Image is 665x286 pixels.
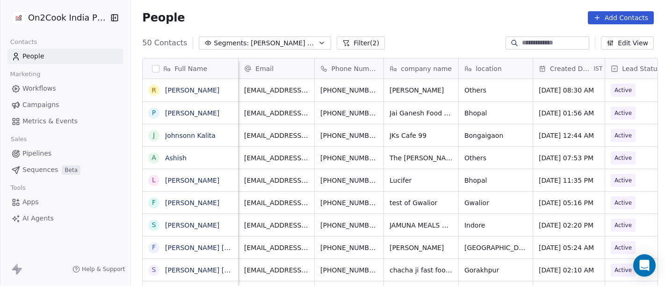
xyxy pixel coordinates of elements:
[601,36,654,50] button: Edit View
[7,211,123,226] a: AI Agents
[633,254,656,277] div: Open Intercom Messenger
[390,86,453,95] span: [PERSON_NAME]
[320,198,378,207] span: [PHONE_NUMBER]
[22,51,44,61] span: People
[244,198,309,207] span: [EMAIL_ADDRESS][DOMAIN_NAME]
[539,153,599,163] span: [DATE] 07:53 PM
[165,109,219,117] a: [PERSON_NAME]
[244,108,309,118] span: [EMAIL_ADDRESS][DOMAIN_NAME]
[320,108,378,118] span: [PHONE_NUMBER]
[539,86,599,95] span: [DATE] 08:30 AM
[152,175,156,185] div: l
[251,38,316,48] span: [PERSON_NAME] Follow up Hot Active
[244,153,309,163] span: [EMAIL_ADDRESS][DOMAIN_NAME]
[320,221,378,230] span: [PHONE_NUMBER]
[7,81,123,96] a: Workflows
[320,86,378,95] span: [PHONE_NUMBER]
[143,58,238,79] div: Full Name
[614,86,632,95] span: Active
[22,84,56,93] span: Workflows
[464,221,527,230] span: Indore
[153,130,155,140] div: J
[22,197,39,207] span: Apps
[464,243,527,252] span: [GEOGRAPHIC_DATA]
[152,86,156,95] div: R
[244,176,309,185] span: [EMAIL_ADDRESS][DOMAIN_NAME]
[337,36,385,50] button: Filter(2)
[320,131,378,140] span: [PHONE_NUMBER]
[539,221,599,230] span: [DATE] 02:20 PM
[11,10,103,26] button: On2Cook India Pvt. Ltd.
[464,265,527,275] span: Gorakhpur
[7,132,31,146] span: Sales
[533,58,605,79] div: Created DateIST
[165,222,219,229] a: [PERSON_NAME]
[614,243,632,252] span: Active
[255,64,274,73] span: Email
[614,108,632,118] span: Active
[614,176,632,185] span: Active
[476,64,502,73] span: location
[22,116,78,126] span: Metrics & Events
[22,100,59,110] span: Campaigns
[165,86,219,94] a: [PERSON_NAME]
[7,181,29,195] span: Tools
[459,58,533,79] div: location
[7,49,123,64] a: People
[152,265,156,275] div: S
[614,198,632,207] span: Active
[614,131,632,140] span: Active
[320,265,378,275] span: [PHONE_NUMBER]
[165,266,276,274] a: [PERSON_NAME] [PERSON_NAME]
[152,243,156,252] div: F
[464,86,527,95] span: Others
[594,65,603,72] span: IST
[332,64,378,73] span: Phone Number
[72,265,125,273] a: Help & Support
[244,265,309,275] span: [EMAIL_ADDRESS][DOMAIN_NAME]
[390,265,453,275] span: chacha ji fast food corner
[62,165,80,175] span: Beta
[539,265,599,275] span: [DATE] 02:10 AM
[464,153,527,163] span: Others
[464,198,527,207] span: Gwalior
[6,67,44,81] span: Marketing
[244,221,309,230] span: [EMAIL_ADDRESS][DOMAIN_NAME]
[390,131,453,140] span: JKs Cafe 99
[588,11,654,24] button: Add Contacts
[13,12,24,23] img: on2cook%20logo-04%20copy.jpg
[539,176,599,185] span: [DATE] 11:35 PM
[320,153,378,163] span: [PHONE_NUMBER]
[244,86,309,95] span: [EMAIL_ADDRESS][DOMAIN_NAME]
[622,64,661,73] span: Lead Status
[614,153,632,163] span: Active
[7,146,123,161] a: Pipelines
[390,108,453,118] span: Jai Ganesh Food Corner
[539,243,599,252] span: [DATE] 05:24 AM
[464,108,527,118] span: Bhopal
[315,58,383,79] div: Phone Number
[22,149,51,158] span: Pipelines
[152,198,156,207] div: F
[152,220,156,230] div: S
[539,108,599,118] span: [DATE] 01:56 AM
[239,58,314,79] div: Email
[7,194,123,210] a: Apps
[614,265,632,275] span: Active
[165,177,219,184] a: [PERSON_NAME]
[7,162,123,178] a: SequencesBeta
[464,131,527,140] span: Bongaigaon
[142,37,187,49] span: 50 Contacts
[390,221,453,230] span: JAMUNA MEALS AND SNACKS
[22,165,58,175] span: Sequences
[7,114,123,129] a: Metrics & Events
[390,243,453,252] span: [PERSON_NAME]
[384,58,458,79] div: company name
[6,35,41,49] span: Contacts
[22,214,54,223] span: AI Agents
[165,154,187,162] a: Ashish
[165,244,276,251] a: [PERSON_NAME] [PERSON_NAME]
[539,198,599,207] span: [DATE] 05:16 PM
[244,243,309,252] span: [EMAIL_ADDRESS][DOMAIN_NAME]
[152,108,156,118] div: P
